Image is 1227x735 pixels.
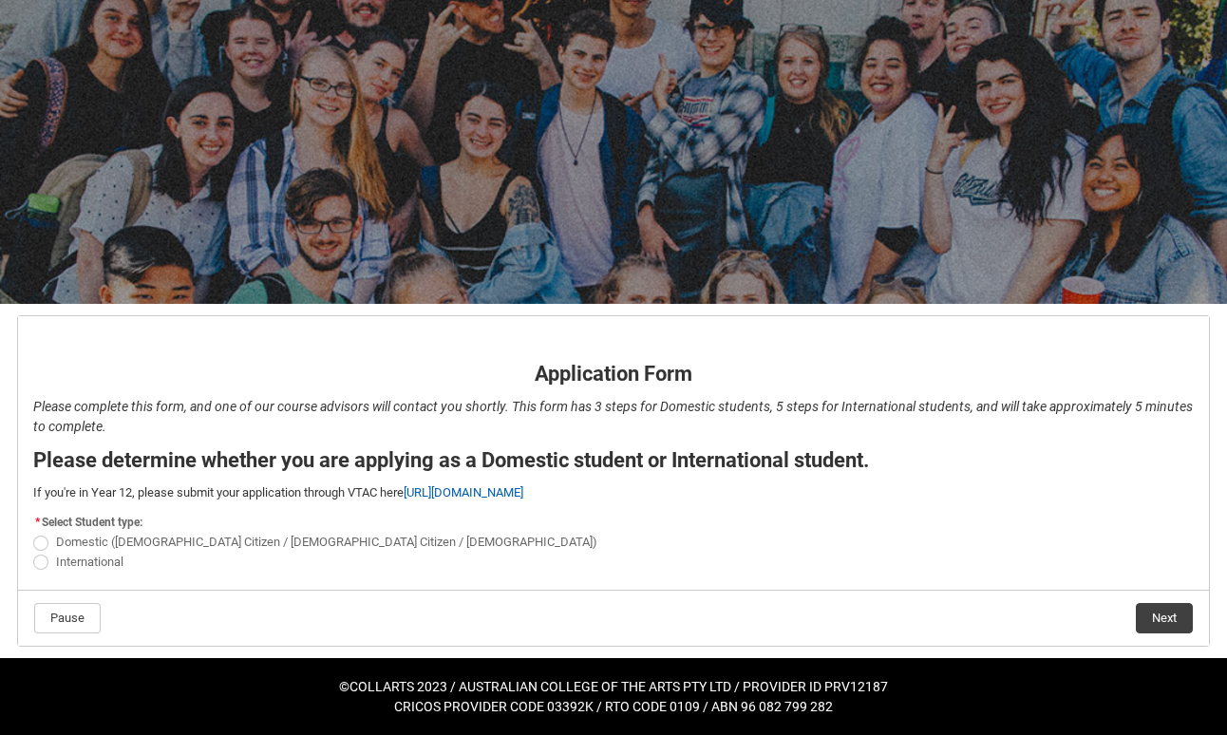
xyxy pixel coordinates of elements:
a: [URL][DOMAIN_NAME] [404,485,523,499]
strong: Please determine whether you are applying as a Domestic student or International student. [33,448,869,472]
abbr: required [35,516,40,529]
strong: Application Form [535,362,692,386]
span: Domestic ([DEMOGRAPHIC_DATA] Citizen / [DEMOGRAPHIC_DATA] Citizen / [DEMOGRAPHIC_DATA]) [56,535,597,549]
strong: Application Form - Page 1 [33,330,211,348]
button: Next [1136,603,1193,633]
button: Pause [34,603,101,633]
em: Please complete this form, and one of our course advisors will contact you shortly. This form has... [33,399,1193,434]
span: International [56,555,123,569]
span: Select Student type: [42,516,142,529]
p: If you're in Year 12, please submit your application through VTAC here [33,483,1194,502]
article: REDU_Application_Form_for_Applicant flow [17,315,1210,647]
